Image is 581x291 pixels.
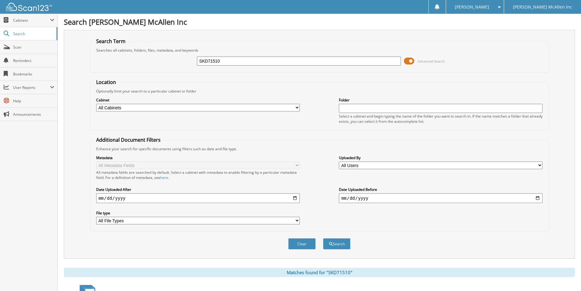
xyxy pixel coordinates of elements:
legend: Additional Document Filters [93,136,164,143]
span: Cabinets [13,18,50,23]
span: User Reports [13,85,50,90]
div: Matches found for "SKD71510" [64,268,575,277]
img: scan123-logo-white.svg [6,3,52,11]
span: Bookmarks [13,71,54,77]
button: Clear [288,238,316,249]
button: Search [323,238,350,249]
input: start [96,193,300,203]
div: Enhance your search for specific documents using filters such as date and file type. [93,146,546,151]
span: Help [13,98,54,104]
legend: Search Term [93,38,129,45]
span: Announcements [13,112,54,117]
label: Folder [339,97,543,103]
div: Select a cabinet and begin typing the name of the folder you want to search in. If the name match... [339,114,543,124]
span: [PERSON_NAME] [455,5,489,9]
h1: Search [PERSON_NAME] McAllen Inc [64,17,575,27]
label: Metadata [96,155,300,160]
a: here [160,175,168,180]
label: Date Uploaded After [96,187,300,192]
div: All metadata fields are searched by default. Select a cabinet with metadata to enable filtering b... [96,170,300,180]
label: Date Uploaded Before [339,187,543,192]
span: Reminders [13,58,54,63]
label: Uploaded By [339,155,543,160]
label: File type [96,210,300,216]
span: Search [13,31,53,36]
div: Searches all cabinets, folders, files, metadata, and keywords [93,48,546,53]
label: Cabinet [96,97,300,103]
span: [PERSON_NAME] McAllen Inc [513,5,572,9]
div: Optionally limit your search to a particular cabinet or folder [93,89,546,94]
legend: Location [93,79,119,85]
input: end [339,193,543,203]
span: Advanced Search [418,59,445,64]
span: Scan [13,45,54,50]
